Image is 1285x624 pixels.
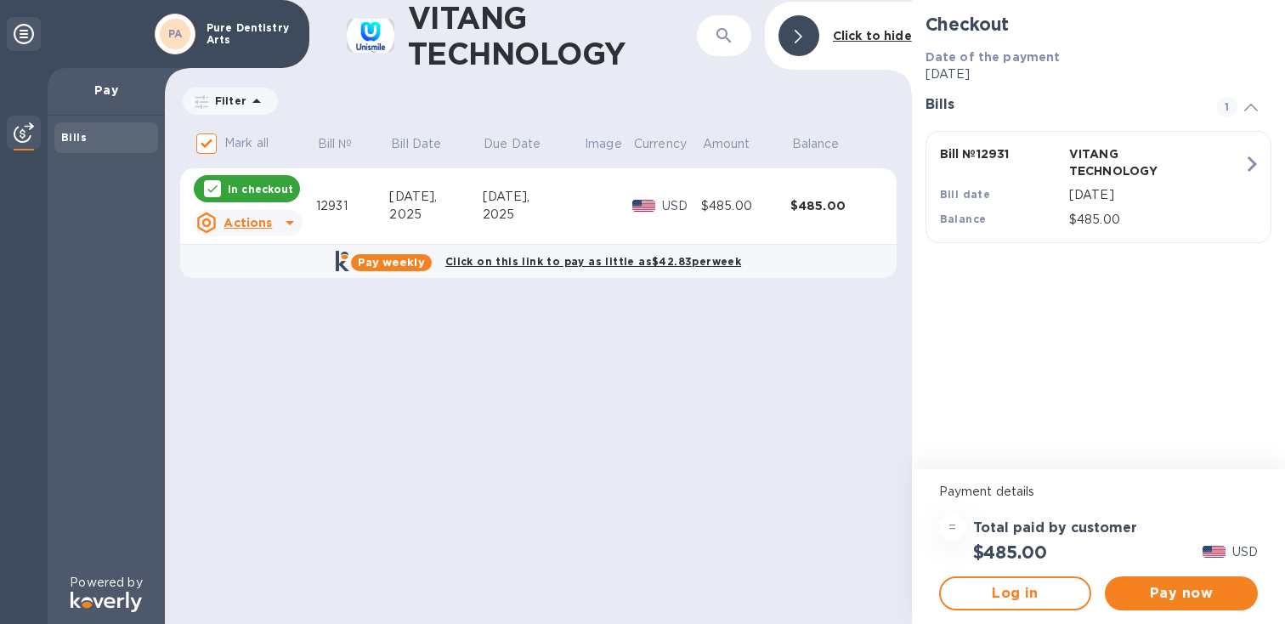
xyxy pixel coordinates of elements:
h3: Bills [926,97,1197,113]
div: $485.00 [701,197,790,215]
p: Image [585,135,622,153]
div: 12931 [316,197,389,215]
p: Bill Date [391,135,441,153]
img: Logo [71,592,142,612]
p: In checkout [228,182,293,196]
span: Amount [703,135,773,153]
b: PA [168,27,183,40]
img: USD [1203,546,1226,558]
div: = [939,514,966,542]
p: Pay [61,82,151,99]
p: Due Date [484,135,541,153]
div: [DATE], [483,188,584,206]
p: Amount [703,135,750,153]
p: Balance [792,135,840,153]
p: [DATE] [926,65,1271,83]
b: Date of the payment [926,50,1061,64]
u: Actions [224,216,272,230]
button: Bill №12931VITANG TECHNOLOGYBill date[DATE]Balance$485.00 [926,131,1271,243]
p: Mark all [224,134,269,152]
b: Bills [61,131,87,144]
b: Click to hide [833,29,912,43]
p: $485.00 [1069,211,1243,229]
h2: $485.00 [973,542,1047,563]
div: 2025 [389,206,482,224]
button: Log in [939,576,1092,610]
span: 1 [1217,97,1237,117]
span: Pay now [1118,583,1244,604]
h3: Total paid by customer [973,520,1137,536]
div: [DATE], [389,188,482,206]
b: Click on this link to pay as little as $42.83 per week [445,255,741,268]
p: Powered by [70,574,142,592]
p: VITANG TECHNOLOGY [1069,145,1192,179]
p: [DATE] [1069,186,1243,204]
p: Currency [634,135,687,153]
span: Due Date [484,135,563,153]
p: Filter [208,94,246,108]
p: USD [1232,543,1258,561]
button: Pay now [1105,576,1258,610]
span: Balance [792,135,862,153]
p: Bill № 12931 [940,145,1062,162]
div: 2025 [483,206,584,224]
p: Pure Dentistry Arts [207,22,292,46]
h2: Checkout [926,14,1271,35]
img: USD [632,200,655,212]
p: USD [662,197,701,215]
span: Bill Date [391,135,463,153]
p: Payment details [939,483,1258,501]
b: Pay weekly [358,256,425,269]
b: Bill date [940,188,991,201]
p: Bill № [318,135,353,153]
span: Log in [954,583,1077,604]
span: Bill № [318,135,375,153]
div: $485.00 [790,197,880,214]
b: Balance [940,213,987,225]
